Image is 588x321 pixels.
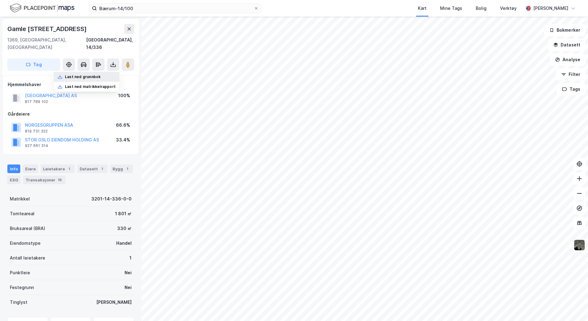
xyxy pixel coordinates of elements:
[440,5,462,12] div: Mine Tags
[8,110,134,118] div: Gårdeiere
[96,299,132,306] div: [PERSON_NAME]
[125,269,132,276] div: Nei
[556,68,586,81] button: Filter
[116,136,130,144] div: 33.4%
[115,210,132,217] div: 1 801 ㎡
[7,176,21,184] div: ESG
[533,5,568,12] div: [PERSON_NAME]
[10,254,45,262] div: Antall leietakere
[124,166,130,172] div: 1
[557,291,588,321] iframe: Chat Widget
[10,3,74,14] img: logo.f888ab2527a4732fd821a326f86c7f29.svg
[110,164,133,173] div: Bygg
[500,5,517,12] div: Verktøy
[66,166,72,172] div: 1
[557,83,586,95] button: Tags
[116,121,130,129] div: 66.6%
[7,58,60,71] button: Tag
[476,5,487,12] div: Bolig
[125,284,132,291] div: Nei
[23,164,38,173] div: Eiere
[25,143,48,148] div: 927 661 314
[7,36,86,51] div: 1369, [GEOGRAPHIC_DATA], [GEOGRAPHIC_DATA]
[10,210,34,217] div: Tomteareal
[118,92,130,99] div: 100%
[544,24,586,36] button: Bokmerker
[557,291,588,321] div: Kontrollprogram for chat
[550,53,586,66] button: Analyse
[57,177,63,183] div: 16
[91,195,132,203] div: 3201-14-336-0-0
[10,240,41,247] div: Eiendomstype
[77,164,108,173] div: Datasett
[65,74,101,79] div: Last ned grunnbok
[10,225,45,232] div: Bruksareal (BRA)
[7,164,20,173] div: Info
[23,176,66,184] div: Transaksjoner
[10,299,27,306] div: Tinglyst
[25,99,48,104] div: 817 789 102
[25,129,48,134] div: 819 731 322
[117,225,132,232] div: 330 ㎡
[97,4,254,13] input: Søk på adresse, matrikkel, gårdeiere, leietakere eller personer
[574,239,585,251] img: 9k=
[418,5,427,12] div: Kart
[86,36,134,51] div: [GEOGRAPHIC_DATA], 14/336
[129,254,132,262] div: 1
[99,166,105,172] div: 1
[41,164,75,173] div: Leietakere
[116,240,132,247] div: Handel
[10,269,30,276] div: Punktleie
[10,284,34,291] div: Festegrunn
[10,195,30,203] div: Matrikkel
[548,39,586,51] button: Datasett
[65,84,116,89] div: Last ned matrikkelrapport
[8,81,134,88] div: Hjemmelshaver
[7,24,88,34] div: Gamle [STREET_ADDRESS]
